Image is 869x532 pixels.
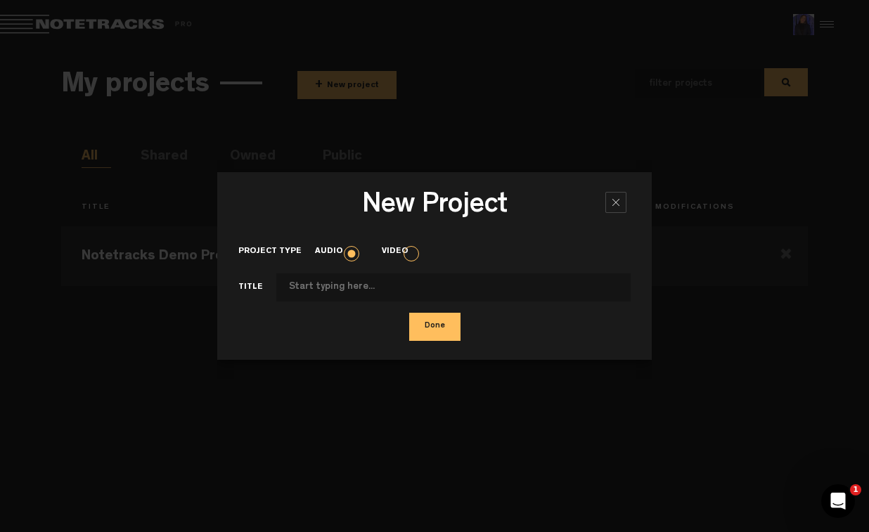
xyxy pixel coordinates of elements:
label: Title [238,282,276,298]
button: Done [409,313,461,341]
label: Project type [238,246,315,258]
label: Video [382,246,422,258]
iframe: Intercom live chat [821,484,855,518]
span: 1 [850,484,861,495]
label: Audio [315,246,356,258]
h3: New Project [238,191,631,226]
input: This field cannot contain only space(s) [276,273,631,301]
